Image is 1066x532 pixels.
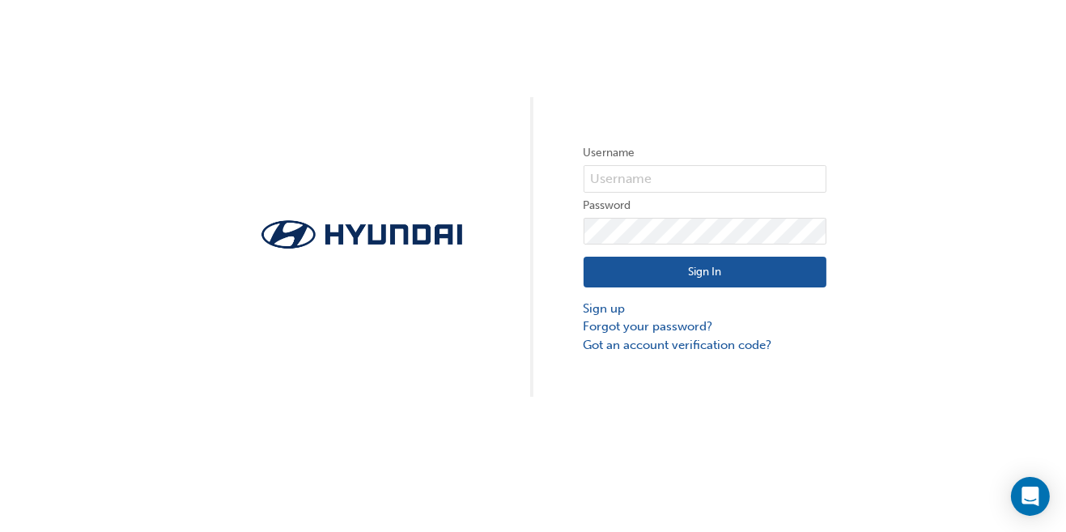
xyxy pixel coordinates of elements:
[584,336,826,355] a: Got an account verification code?
[584,196,826,215] label: Password
[584,257,826,287] button: Sign In
[240,215,483,253] img: Trak
[584,165,826,193] input: Username
[584,300,826,318] a: Sign up
[1011,477,1050,516] div: Open Intercom Messenger
[584,143,826,163] label: Username
[584,317,826,336] a: Forgot your password?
